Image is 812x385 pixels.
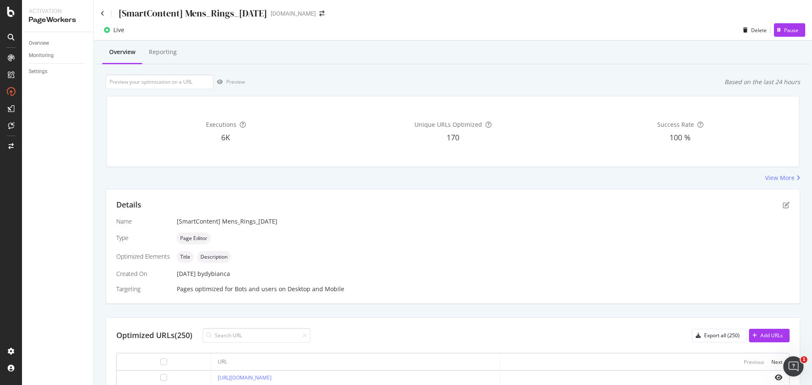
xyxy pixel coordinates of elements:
[801,356,807,363] span: 1
[771,358,782,366] div: Next
[203,328,310,343] input: Search URL
[116,252,170,261] div: Optimized Elements
[765,174,800,182] a: View More
[740,23,767,37] button: Delete
[669,132,691,142] span: 100 %
[657,120,694,128] span: Success Rate
[29,67,88,76] a: Settings
[118,7,267,20] div: [SmartContent] Mens_Rings_[DATE]
[414,120,482,128] span: Unique URLs Optimized
[113,26,124,34] div: Live
[116,199,141,210] div: Details
[744,358,764,366] div: Previous
[771,357,782,367] button: Next
[765,174,795,182] div: View More
[783,356,804,377] iframe: Intercom live chat
[29,51,88,60] a: Monitoring
[180,236,207,241] span: Page Editor
[177,232,211,244] div: neutral label
[447,132,459,142] span: 170
[149,48,177,56] div: Reporting
[29,51,54,60] div: Monitoring
[180,254,190,259] span: Title
[749,329,790,342] button: Add URLs
[177,217,790,226] div: [SmartContent] Mens_Rings_[DATE]
[704,332,740,339] div: Export all (250)
[101,11,104,16] a: Click to go back
[197,251,231,263] div: neutral label
[226,78,245,85] div: Preview
[218,374,272,381] a: [URL][DOMAIN_NAME]
[775,374,782,381] i: eye
[760,332,783,339] div: Add URLs
[744,357,764,367] button: Previous
[783,202,790,208] div: pen-to-square
[784,27,798,34] div: Pause
[177,270,790,278] div: [DATE]
[724,78,800,86] div: Based on the last 24 hours
[29,39,88,48] a: Overview
[692,329,747,342] button: Export all (250)
[116,330,192,341] div: Optimized URLs (250)
[218,358,227,366] div: URL
[116,270,170,278] div: Created On
[198,270,230,278] div: by dybianca
[751,27,767,34] div: Delete
[235,285,277,293] div: Bots and users
[206,120,236,128] span: Executions
[116,234,170,242] div: Type
[29,67,47,76] div: Settings
[106,74,214,89] input: Preview your optimization on a URL
[109,48,135,56] div: Overview
[200,254,228,259] span: Description
[29,39,49,48] div: Overview
[177,285,790,293] div: Pages optimized for on
[177,251,194,263] div: neutral label
[29,15,87,25] div: PageWorkers
[319,11,324,16] div: arrow-right-arrow-left
[29,7,87,15] div: Activation
[214,75,245,89] button: Preview
[116,217,170,226] div: Name
[271,9,316,18] div: [DOMAIN_NAME]
[221,132,230,142] span: 6K
[116,285,170,293] div: Targeting
[288,285,344,293] div: Desktop and Mobile
[774,23,805,37] button: Pause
